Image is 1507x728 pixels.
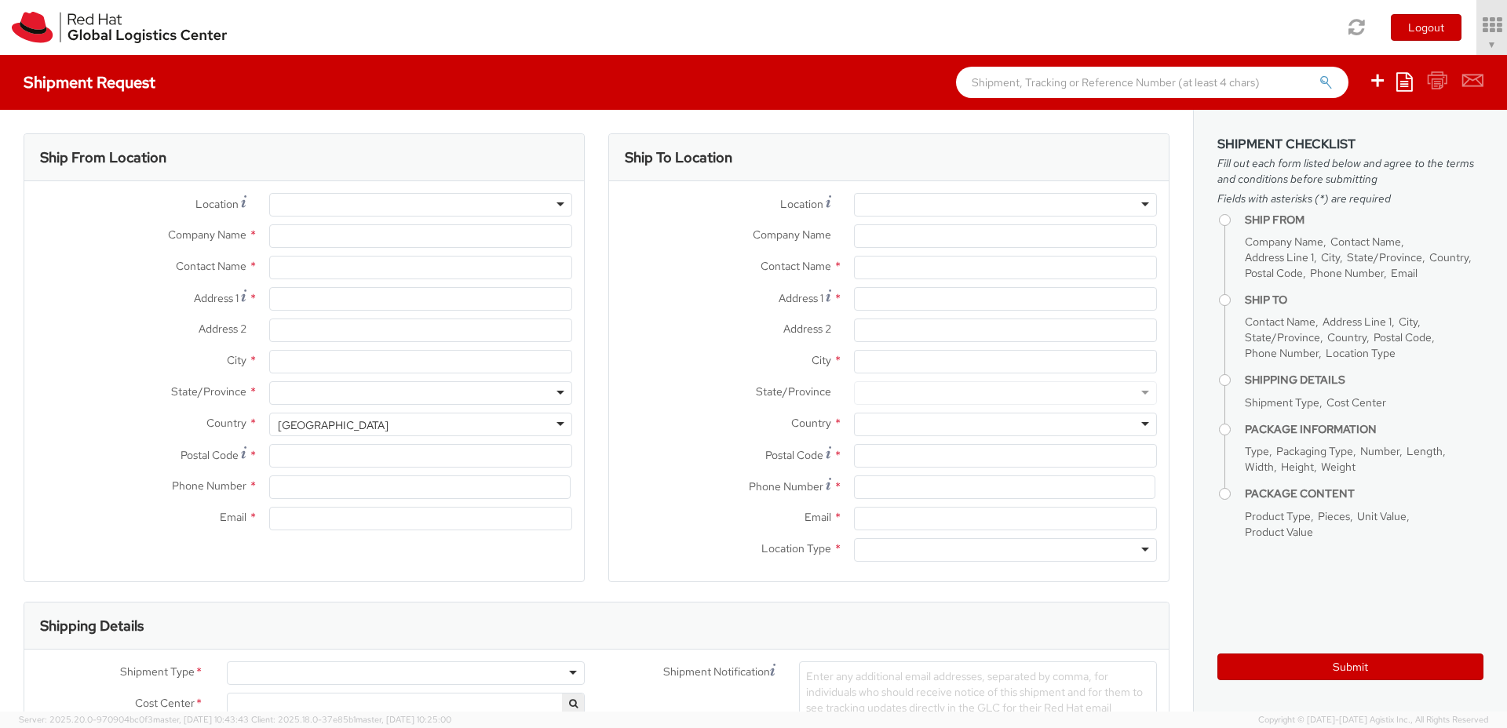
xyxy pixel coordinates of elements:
[1487,38,1497,51] span: ▼
[40,150,166,166] h3: Ship From Location
[1245,315,1315,329] span: Contact Name
[1245,395,1319,409] span: Shipment Type
[1357,509,1407,523] span: Unit Value
[220,510,246,524] span: Email
[1245,374,1483,386] h4: Shipping Details
[1245,444,1269,458] span: Type
[1276,444,1353,458] span: Packaging Type
[356,714,451,725] span: master, [DATE] 10:25:00
[1318,509,1350,523] span: Pieces
[1347,250,1422,264] span: State/Province
[120,664,195,682] span: Shipment Type
[1429,250,1469,264] span: Country
[1245,235,1323,249] span: Company Name
[195,197,239,211] span: Location
[24,74,155,91] h4: Shipment Request
[1326,395,1386,409] span: Cost Center
[1217,191,1483,206] span: Fields with asterisks (*) are required
[251,714,451,725] span: Client: 2025.18.0-37e85b1
[1321,460,1356,474] span: Weight
[791,416,831,430] span: Country
[1217,155,1483,187] span: Fill out each form listed below and agree to the terms and conditions before submitting
[199,322,246,336] span: Address 2
[1245,509,1311,523] span: Product Type
[1245,488,1483,500] h4: Package Content
[1360,444,1399,458] span: Number
[1245,460,1274,474] span: Width
[12,12,227,43] img: rh-logistics-00dfa346123c4ec078e1.svg
[783,322,831,336] span: Address 2
[663,664,770,680] span: Shipment Notification
[1399,315,1418,329] span: City
[176,259,246,273] span: Contact Name
[1310,266,1384,280] span: Phone Number
[171,384,246,399] span: State/Province
[227,353,246,367] span: City
[1407,444,1443,458] span: Length
[1245,266,1303,280] span: Postal Code
[206,416,246,430] span: Country
[19,714,249,725] span: Server: 2025.20.0-970904bc0f3
[1391,266,1418,280] span: Email
[153,714,249,725] span: master, [DATE] 10:43:43
[765,448,823,462] span: Postal Code
[168,227,246,242] span: Company Name
[753,227,831,242] span: Company Name
[181,448,239,462] span: Postal Code
[1323,315,1392,329] span: Address Line 1
[749,479,823,493] span: Phone Number
[1217,137,1483,151] h3: Shipment Checklist
[1245,525,1313,539] span: Product Value
[1245,424,1483,435] h4: Package Information
[779,291,823,305] span: Address 1
[1258,714,1488,726] span: Copyright © [DATE]-[DATE] Agistix Inc., All Rights Reserved
[1245,214,1483,226] h4: Ship From
[1245,294,1483,306] h4: Ship To
[756,384,831,399] span: State/Province
[625,150,732,166] h3: Ship To Location
[194,291,239,305] span: Address 1
[278,417,389,433] div: [GEOGRAPHIC_DATA]
[1326,346,1396,360] span: Location Type
[1245,330,1320,344] span: State/Province
[1217,653,1483,680] button: Submit
[40,618,144,634] h3: Shipping Details
[956,67,1348,98] input: Shipment, Tracking or Reference Number (at least 4 chars)
[1327,330,1367,344] span: Country
[761,259,831,273] span: Contact Name
[172,479,246,493] span: Phone Number
[761,541,831,555] span: Location Type
[1321,250,1340,264] span: City
[805,510,831,524] span: Email
[1391,14,1461,41] button: Logout
[812,353,831,367] span: City
[1374,330,1432,344] span: Postal Code
[780,197,823,211] span: Location
[1245,346,1319,360] span: Phone Number
[1245,250,1314,264] span: Address Line 1
[1330,235,1401,249] span: Contact Name
[1281,460,1314,474] span: Height
[135,695,195,713] span: Cost Center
